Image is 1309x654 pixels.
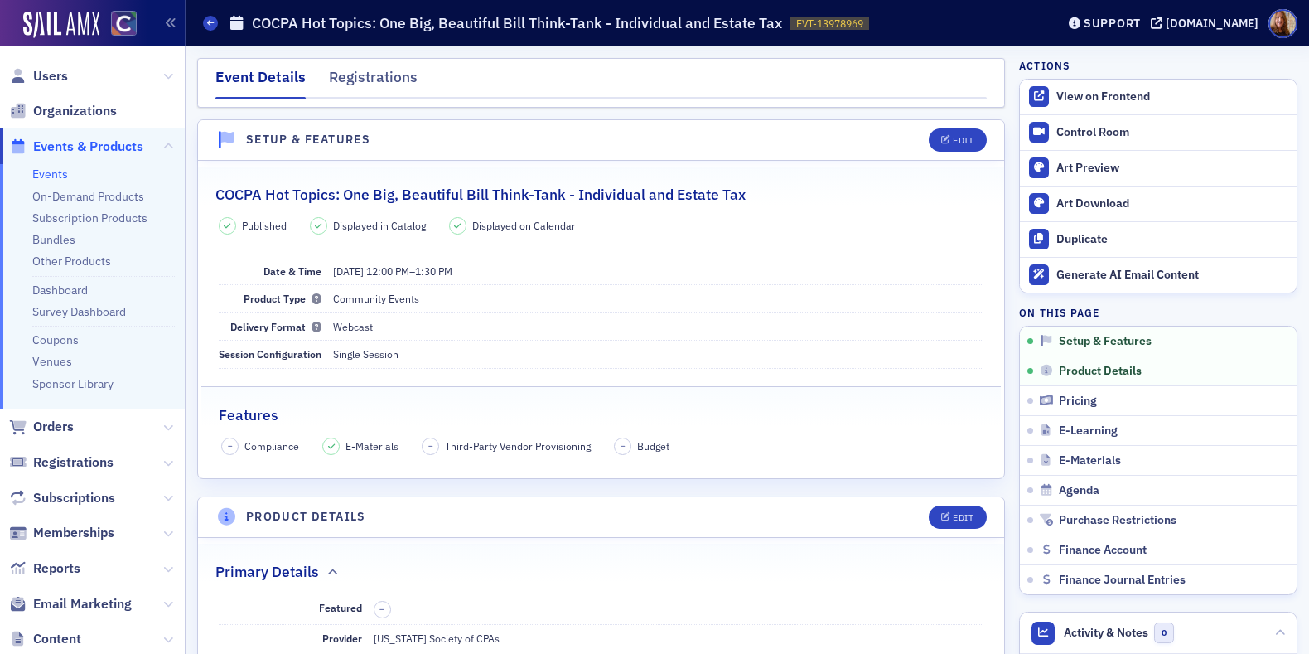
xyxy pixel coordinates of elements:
[219,405,278,426] h2: Features
[99,11,137,39] a: View Homepage
[1059,394,1097,409] span: Pricing
[32,232,75,247] a: Bundles
[374,632,500,645] span: [US_STATE] Society of CPAs
[32,283,88,298] a: Dashboard
[953,513,973,522] div: Edit
[32,354,72,369] a: Venues
[1059,543,1147,558] span: Finance Account
[929,506,986,529] button: Edit
[1020,80,1297,114] a: View on Frontend
[246,508,366,526] h4: Product Details
[1154,623,1175,643] span: 0
[1019,305,1297,320] h4: On this page
[1059,483,1099,498] span: Agenda
[322,632,362,645] span: Provider
[1020,186,1297,221] a: Art Download
[32,332,79,347] a: Coupons
[33,524,114,542] span: Memberships
[1020,221,1297,257] button: Duplicate
[1059,364,1142,379] span: Product Details
[33,138,143,156] span: Events & Products
[9,489,115,507] a: Subscriptions
[111,11,137,36] img: SailAMX
[366,264,409,278] time: 12:00 PM
[1084,16,1141,31] div: Support
[1166,16,1258,31] div: [DOMAIN_NAME]
[1059,334,1152,349] span: Setup & Features
[637,438,669,453] span: Budget
[9,595,132,613] a: Email Marketing
[345,438,398,453] span: E-Materials
[333,347,398,361] span: Single Session
[1059,424,1118,438] span: E-Learning
[333,218,426,233] span: Displayed in Catalog
[333,320,373,333] span: Webcast
[219,347,321,361] span: Session Configuration
[230,320,321,333] span: Delivery Format
[9,524,114,542] a: Memberships
[1059,513,1176,528] span: Purchase Restrictions
[333,264,364,278] span: [DATE]
[953,136,973,145] div: Edit
[23,12,99,38] img: SailAMX
[33,102,117,120] span: Organizations
[33,453,114,472] span: Registrations
[1020,150,1297,186] a: Art Preview
[1059,453,1121,468] span: E-Materials
[9,102,117,120] a: Organizations
[1151,17,1264,29] button: [DOMAIN_NAME]
[32,167,68,182] a: Events
[263,264,321,278] span: Date & Time
[319,601,362,614] span: Featured
[32,304,126,319] a: Survey Dashboard
[1056,232,1288,247] div: Duplicate
[472,218,576,233] span: Displayed on Calendar
[1059,573,1186,588] span: Finance Journal Entries
[32,211,147,225] a: Subscription Products
[33,630,81,648] span: Content
[215,184,746,206] h2: COCPA Hot Topics: One Big, Beautiful Bill Think-Tank - Individual and Estate Tax
[9,67,68,85] a: Users
[32,189,144,204] a: On-Demand Products
[9,630,81,648] a: Content
[796,17,863,31] span: EVT-13978969
[33,560,80,578] span: Reports
[1056,90,1288,104] div: View on Frontend
[215,66,306,99] div: Event Details
[329,66,418,97] div: Registrations
[32,254,111,269] a: Other Products
[333,292,419,305] span: Community Events
[228,440,233,452] span: –
[33,489,115,507] span: Subscriptions
[244,438,299,453] span: Compliance
[621,440,626,452] span: –
[246,131,370,148] h4: Setup & Features
[252,13,782,33] h1: COCPA Hot Topics: One Big, Beautiful Bill Think-Tank - Individual and Estate Tax
[415,264,452,278] time: 1:30 PM
[33,67,68,85] span: Users
[32,376,114,391] a: Sponsor Library
[1056,161,1288,176] div: Art Preview
[1020,115,1297,150] a: Control Room
[215,561,319,583] h2: Primary Details
[1056,196,1288,211] div: Art Download
[9,138,143,156] a: Events & Products
[9,560,80,578] a: Reports
[9,453,114,472] a: Registrations
[242,218,287,233] span: Published
[1268,9,1297,38] span: Profile
[33,595,132,613] span: Email Marketing
[428,440,433,452] span: –
[1064,624,1148,642] span: Activity & Notes
[445,438,591,453] span: Third-Party Vendor Provisioning
[1056,268,1288,283] div: Generate AI Email Content
[244,292,321,305] span: Product Type
[1020,257,1297,293] button: Generate AI Email Content
[1056,125,1288,140] div: Control Room
[379,603,384,615] span: –
[33,418,74,436] span: Orders
[1019,58,1070,73] h4: Actions
[333,264,452,278] span: –
[9,418,74,436] a: Orders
